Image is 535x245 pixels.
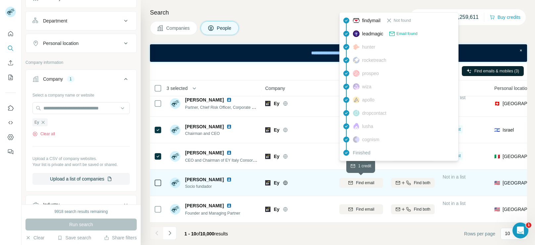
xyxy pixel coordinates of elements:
img: provider lusha logo [353,123,360,130]
span: Email found [397,31,417,37]
button: Search [5,42,16,54]
span: apollo [362,97,374,103]
img: provider wiza logo [353,83,360,90]
img: Logo of Ey [265,127,270,133]
button: Upload a list of companies [32,173,130,185]
div: Department [43,18,67,24]
button: Feedback [5,146,16,158]
span: Ey [274,100,279,107]
span: 10,000 [200,231,215,236]
span: Chairman and CEO [185,131,234,137]
span: 1 list [453,126,461,132]
img: provider rocketreach logo [353,57,360,63]
span: Not in a list [443,201,465,206]
span: 🇮🇹 [494,153,500,160]
span: rocketreach [362,57,386,63]
span: Not found [394,18,411,23]
img: provider apollo logo [353,97,360,103]
span: hunter [362,44,375,50]
span: Company [265,85,285,92]
img: Avatar [170,204,180,215]
button: Dashboard [5,131,16,143]
span: [PERSON_NAME] [185,123,224,130]
span: dropcontact [362,110,386,116]
button: Clear all [32,131,55,137]
span: [PERSON_NAME] [185,97,224,103]
p: Company information [25,60,137,65]
h4: Search [150,8,527,17]
button: Quick start [5,28,16,40]
span: Israel [503,127,514,133]
img: LinkedIn logo [226,177,232,182]
span: Find email [356,180,374,186]
span: 🇺🇸 [494,206,500,213]
span: 🇨🇭 [494,100,500,107]
span: Personal location [494,85,530,92]
span: Ey [34,119,39,125]
img: Avatar [170,125,180,135]
span: 🇺🇸 [494,180,500,186]
span: Find emails & mobiles (3) [474,68,519,74]
span: Founder and Managing Partner [185,211,240,216]
button: Buy credits [490,13,520,22]
span: [PERSON_NAME] [185,202,224,209]
div: Company [43,76,63,82]
img: provider leadmagic logo [353,30,360,37]
span: Rows per page [464,230,495,237]
button: Company1 [26,71,136,90]
span: wiza [362,83,371,90]
span: 1 list [453,153,461,159]
span: Companies [166,25,190,31]
img: provider prospeo logo [353,70,360,77]
img: provider hunter logo [353,44,360,50]
button: Save search [57,234,91,241]
span: Finished [353,149,370,156]
div: Personal location [43,40,78,47]
button: My lists [5,71,16,83]
button: Find both [391,204,435,214]
button: Department [26,13,136,29]
span: Partner, Chief Risk Officer, Corporate Responsibility Board Chair, and DE&I Leader at [GEOGRAPHIC... [185,104,420,110]
img: Logo of Ey [265,101,270,106]
img: Avatar [170,151,180,162]
span: findymail [362,17,380,24]
span: results [184,231,228,236]
span: 1 [526,223,531,228]
span: Ey [274,206,279,213]
span: 🇮🇱 [494,127,500,133]
span: leadmagic [362,30,383,37]
span: Find both [414,206,430,212]
div: 1 [67,76,74,82]
button: Find emails & mobiles (3) [462,66,524,76]
p: 2,259,611 [455,13,479,21]
img: provider cognism logo [353,136,360,143]
img: Avatar [170,98,180,109]
span: cognism [362,136,379,143]
button: Find email [339,178,383,188]
p: 10 [505,230,510,237]
iframe: Intercom live chat [512,223,528,238]
button: Navigate to next page [163,226,176,240]
span: [PERSON_NAME] [185,149,224,156]
img: Logo of Ey [265,207,270,212]
img: LinkedIn logo [226,203,232,208]
img: Avatar [170,178,180,188]
span: Socio fundador [185,184,234,189]
img: LinkedIn logo [226,97,232,102]
button: Share filters [104,234,137,241]
span: Ey [274,127,279,133]
img: LinkedIn logo [226,150,232,155]
button: Clear [25,234,44,241]
p: Upload a CSV of company websites. [32,156,130,162]
button: Find both [391,178,435,188]
p: Your list is private and won't be saved or shared. [32,162,130,168]
button: Industry [26,197,136,213]
button: Personal location [26,35,136,51]
span: [PERSON_NAME] [185,176,224,183]
span: Find both [414,180,430,186]
img: LinkedIn logo [226,124,232,129]
span: Ey [274,180,279,186]
span: lusha [362,123,373,130]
